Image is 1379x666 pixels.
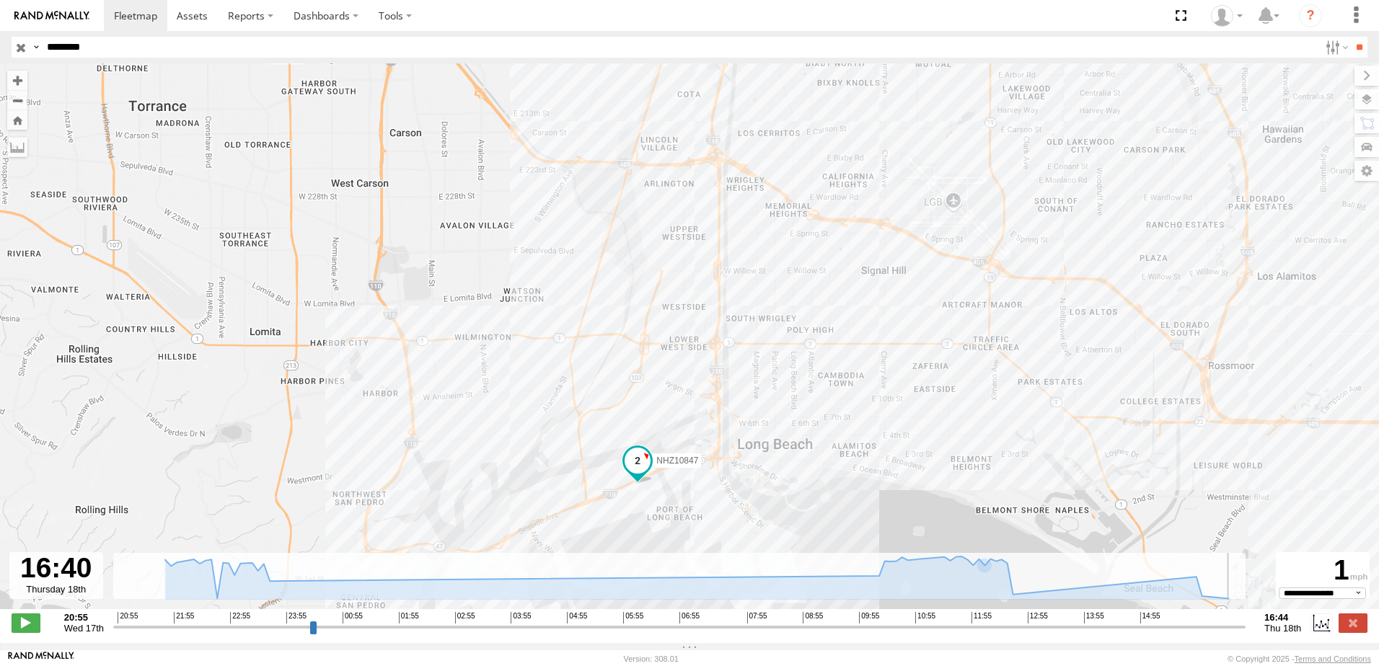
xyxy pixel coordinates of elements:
[118,612,138,623] span: 20:55
[1354,161,1379,181] label: Map Settings
[7,90,27,110] button: Zoom out
[1228,654,1371,663] div: © Copyright 2025 -
[1028,612,1048,623] span: 12:55
[7,137,27,157] label: Measure
[623,612,643,623] span: 05:55
[656,456,698,466] span: NHZ10847
[286,612,307,623] span: 23:55
[64,623,104,634] span: Wed 17th Sep 2025
[1084,612,1104,623] span: 13:55
[1264,623,1301,634] span: Thu 18th Sep 2025
[14,11,89,21] img: rand-logo.svg
[455,612,475,623] span: 02:55
[1295,654,1371,663] a: Terms and Conditions
[174,612,194,623] span: 21:55
[567,612,587,623] span: 04:55
[1278,554,1367,587] div: 1
[1206,5,1248,27] div: Zulema McIntosch
[679,612,700,623] span: 06:55
[7,110,27,130] button: Zoom Home
[1320,37,1351,58] label: Search Filter Options
[8,652,74,666] a: Visit our Website
[1339,613,1367,632] label: Close
[803,612,823,623] span: 08:55
[399,612,419,623] span: 01:55
[511,612,531,623] span: 03:55
[343,612,363,623] span: 00:55
[915,612,935,623] span: 10:55
[64,612,104,623] strong: 20:55
[1299,4,1322,27] i: ?
[624,654,679,663] div: Version: 308.01
[12,613,40,632] label: Play/Stop
[1264,612,1301,623] strong: 16:44
[230,612,250,623] span: 22:55
[30,37,42,58] label: Search Query
[747,612,767,623] span: 07:55
[7,71,27,90] button: Zoom in
[859,612,879,623] span: 09:55
[972,612,992,623] span: 11:55
[1140,612,1160,623] span: 14:55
